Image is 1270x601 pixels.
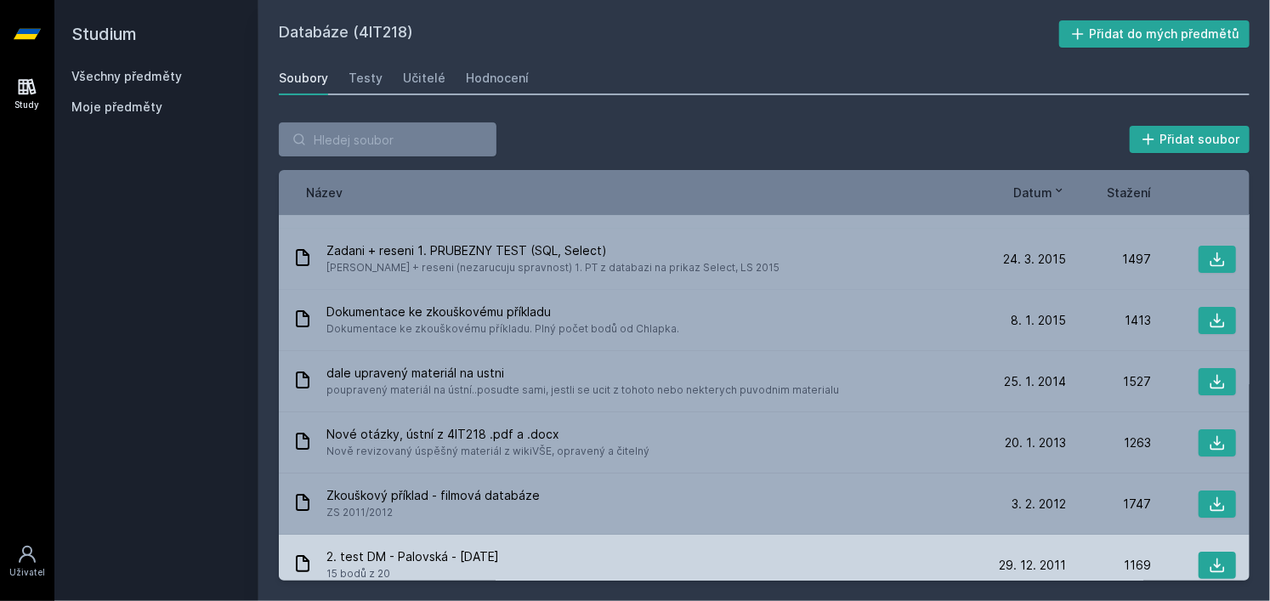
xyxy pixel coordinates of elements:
h2: Databáze (4IT218) [279,20,1059,48]
a: Study [3,68,51,120]
button: Datum [1013,184,1066,201]
button: Stažení [1107,184,1151,201]
button: Přidat do mých předmětů [1059,20,1250,48]
div: Hodnocení [466,70,529,87]
a: Učitelé [403,61,445,95]
span: Dokumentace ke zkouškovému příkladu [326,303,679,320]
a: Soubory [279,61,328,95]
span: ZS 2011/2012 [326,504,540,521]
span: 15 bodů z 20 [326,565,499,582]
div: 1263 [1066,434,1151,451]
span: Moje předměty [71,99,162,116]
span: 3. 2. 2012 [1012,496,1066,513]
div: Study [15,99,40,111]
div: Učitelé [403,70,445,87]
div: Uživatel [9,566,45,579]
span: dale upravený materiál na ustni [326,365,839,382]
span: 20. 1. 2013 [1005,434,1066,451]
div: 1527 [1066,373,1151,390]
div: 1413 [1066,312,1151,329]
div: Soubory [279,70,328,87]
span: Dokumentace ke zkouškovému příkladu. Plný počet bodů od Chlapka. [326,320,679,337]
a: Hodnocení [466,61,529,95]
span: 8. 1. 2015 [1011,312,1066,329]
div: Testy [349,70,383,87]
span: 29. 12. 2011 [999,557,1066,574]
span: Zkouškový příklad - filmová databáze [326,487,540,504]
a: Všechny předměty [71,69,182,83]
button: Název [306,184,343,201]
div: 1169 [1066,557,1151,574]
span: 2. test DM - Palovská - [DATE] [326,548,499,565]
span: poupravený materiál na ústní..posudte sami, jestli se ucit z tohoto nebo nekterych puvodnim mater... [326,382,839,399]
span: Nové otázky, ústní z 4IT218 .pdf a .docx [326,426,649,443]
a: Testy [349,61,383,95]
button: Přidat soubor [1130,126,1250,153]
input: Hledej soubor [279,122,496,156]
span: 25. 1. 2014 [1004,373,1066,390]
div: 1497 [1066,251,1151,268]
a: Uživatel [3,536,51,587]
span: Datum [1013,184,1052,201]
div: 1747 [1066,496,1151,513]
span: Zadani + reseni 1. PRUBEZNY TEST (SQL, Select) [326,242,780,259]
span: [PERSON_NAME] + reseni (nezarucuju spravnost) 1. PT z databazi na prikaz Select, LS 2015 [326,259,780,276]
span: Nově revizovaný úspěšný materiál z wikiVŠE, opravený a čitelný [326,443,649,460]
span: 24. 3. 2015 [1003,251,1066,268]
